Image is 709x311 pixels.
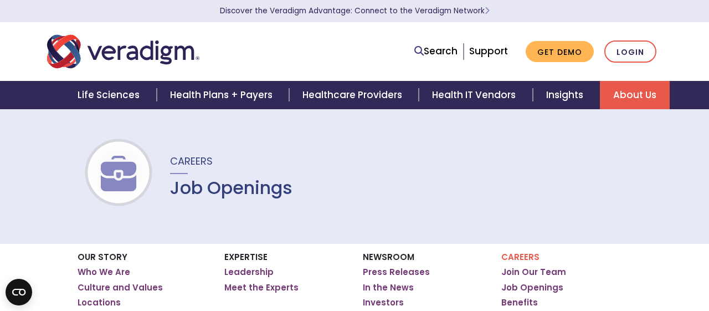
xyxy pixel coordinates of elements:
img: Veradigm logo [47,33,199,70]
a: Meet the Experts [224,282,299,293]
a: Get Demo [526,41,594,63]
a: Health Plans + Payers [157,81,289,109]
span: Careers [170,154,213,168]
a: Search [414,44,458,59]
a: Discover the Veradigm Advantage: Connect to the Veradigm NetworkLearn More [220,6,490,16]
a: Investors [363,297,404,308]
a: In the News [363,282,414,293]
span: Learn More [485,6,490,16]
a: Health IT Vendors [419,81,532,109]
a: Leadership [224,267,274,278]
a: Culture and Values [78,282,163,293]
a: Support [469,44,508,58]
h1: Job Openings [170,177,292,198]
button: Open CMP widget [6,279,32,305]
a: Insights [533,81,600,109]
a: Login [604,40,656,63]
a: About Us [600,81,670,109]
a: Press Releases [363,267,430,278]
a: Join Our Team [501,267,566,278]
a: Life Sciences [64,81,156,109]
a: Locations [78,297,121,308]
a: Job Openings [501,282,563,293]
a: Benefits [501,297,538,308]
a: Healthcare Providers [289,81,419,109]
a: Who We Are [78,267,130,278]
